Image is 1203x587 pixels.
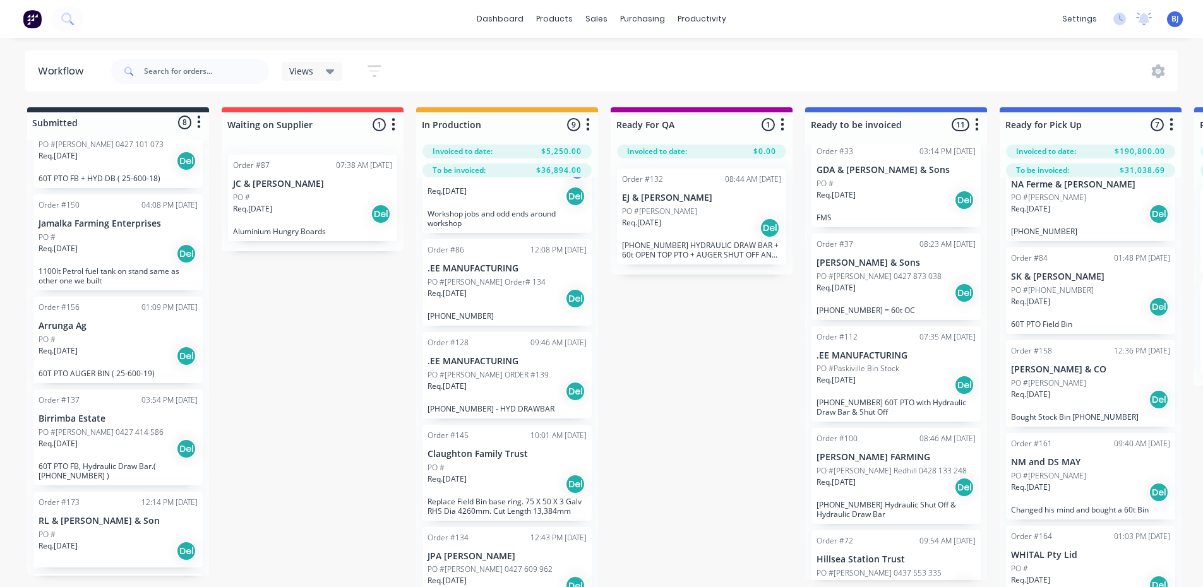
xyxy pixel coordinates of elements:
p: PO #[PERSON_NAME] [1011,192,1086,203]
div: Order #84 [1011,252,1048,264]
div: Order #8401:48 PM [DATE]SK & [PERSON_NAME]PO #[PHONE_NUMBER]Req.[DATE]Del60T PTO Field Bin [1006,247,1175,334]
div: Order #11207:35 AM [DATE].EE MANUFACTURINGPO #Paskiville Bin StockReq.[DATE]Del[PHONE_NUMBER] 60T... [811,326,981,422]
input: Search for orders... [144,59,269,84]
p: PO #[PERSON_NAME] 0437 553 335 [817,567,942,579]
p: JC & [PERSON_NAME] [233,179,392,189]
div: 12:08 PM [DATE] [530,244,587,256]
span: Invoiced to date: [627,146,687,157]
div: Order #164 [1011,531,1052,542]
div: 03:14 PM [DATE] [919,146,976,157]
div: Order #87 [233,160,270,171]
p: Req. [DATE] [428,575,467,586]
div: 03:54 PM [DATE] [141,394,198,406]
p: NA Ferme & [PERSON_NAME] [1011,179,1170,190]
p: Req. [DATE] [39,438,78,449]
p: Req. [DATE] [428,288,467,299]
div: Order #161 [1011,438,1052,449]
p: RL & [PERSON_NAME] & Son [39,516,198,526]
p: GDA & [PERSON_NAME] & Sons [817,165,976,175]
div: Del [1149,204,1169,224]
div: Order #3303:14 PM [DATE]GDA & [PERSON_NAME] & SonsPO #Req.[DATE]DelFMS [811,141,981,227]
div: Order #137 [39,394,80,406]
p: SK & [PERSON_NAME] [1011,271,1170,282]
p: Req. [DATE] [817,189,856,201]
div: 08:46 AM [DATE] [919,433,976,444]
p: Arrunga Ag [39,321,198,331]
div: productivity [671,9,733,28]
div: Del [760,218,780,238]
p: PO #[PERSON_NAME] 0427 873 038 [817,271,942,282]
p: Req. [DATE] [39,150,78,162]
div: Order #132 [622,174,663,185]
div: Order #156 [39,302,80,313]
div: Del [954,190,974,210]
p: Req. [DATE] [39,243,78,254]
div: Order #100 [817,433,858,444]
div: Del [954,283,974,303]
p: PO # [428,462,445,473]
div: Order #17312:14 PM [DATE]RL & [PERSON_NAME] & SonPO #Req.[DATE]Del [33,492,203,567]
div: Order #15812:36 PM [DATE][PERSON_NAME] & COPO #[PERSON_NAME]Req.[DATE]DelBought Stock Bin [PHONE_... [1006,340,1175,427]
p: .EE MANUFACTURING [817,350,976,361]
div: Del [371,204,391,224]
p: [PHONE_NUMBER] = 60t OC [817,305,976,315]
div: 12:36 PM [DATE] [1114,345,1170,357]
span: Invoiced to date: [433,146,493,157]
div: 01:03 PM [DATE] [1114,531,1170,542]
div: 08:44 AM [DATE] [725,174,781,185]
p: PO # [1011,563,1028,574]
div: Order #12809:46 AM [DATE].EE MANUFACTURINGPO #[PERSON_NAME] ORDER #139Req.[DATE]Del[PHONE_NUMBER]... [422,332,592,418]
div: Order #128 [428,337,469,348]
div: Del [176,541,196,561]
p: [PHONE_NUMBER] [428,311,587,321]
p: PO #[PERSON_NAME] 0427 414 586 [39,427,164,438]
p: PO # [233,192,250,203]
div: Del [565,186,585,206]
p: PO #[PERSON_NAME] ORDER #139 [428,369,549,381]
p: Req. [DATE] [428,186,467,197]
p: Req. [DATE] [1011,203,1050,215]
p: [PHONE_NUMBER] 60T PTO with Hydraulic Draw Bar & Shut Off [817,398,976,417]
div: settings [1056,9,1103,28]
p: WHITAL Pty Lid [1011,550,1170,560]
div: 09:46 AM [DATE] [530,337,587,348]
p: PO # [817,178,834,189]
div: Order #134 [428,532,469,543]
span: To be invoiced: [433,165,486,176]
p: Replace Field Bin base ring. 75 X 50 X 3 Galv RHS Dia 4260mm. Cut Length 13,384mm [428,497,587,516]
p: Req. [DATE] [1011,296,1050,307]
div: Order #150 [39,199,80,211]
p: Req. [DATE] [39,540,78,552]
p: Bought Stock Bin [PHONE_NUMBER] [1011,412,1170,422]
p: PO #[PERSON_NAME] [1011,470,1086,482]
p: Workshop jobs and odd ends around workshop [428,209,587,228]
div: Del [176,439,196,459]
p: PO #[PERSON_NAME] Order# 134 [428,276,546,288]
p: Req. [DATE] [428,473,467,485]
p: Req. [DATE] [1011,482,1050,493]
div: NA Ferme & [PERSON_NAME]PO #[PERSON_NAME]Req.[DATE]Del[PHONE_NUMBER] [1006,155,1175,242]
div: 08:23 AM [DATE] [919,239,976,250]
p: PO #[PERSON_NAME] 0427 609 962 [428,564,553,575]
div: 09:40 AM [DATE] [1114,438,1170,449]
div: Order #8707:38 AM [DATE]JC & [PERSON_NAME]PO #Req.[DATE]DelAluminium Hungry Boards [228,155,397,241]
div: Order #8612:08 PM [DATE].EE MANUFACTURINGPO #[PERSON_NAME] Order# 134Req.[DATE]Del[PHONE_NUMBER] [422,239,592,326]
p: 60T PTO FB, Hydraulic Draw Bar.( [PHONE_NUMBER] ) [39,461,198,480]
div: 01:48 PM [DATE] [1114,252,1170,264]
div: 10:01 AM [DATE] [530,430,587,441]
span: $5,250.00 [541,146,582,157]
p: PO #[PHONE_NUMBER] [1011,285,1094,296]
p: 60T PTO FB + HYD DB ( 25-600-18) [39,174,198,183]
p: Req. [DATE] [233,203,272,215]
p: .EE MANUFACTURING [428,356,587,367]
p: Req. [DATE] [622,217,661,228]
div: Order #37 [817,239,853,250]
p: [PERSON_NAME] & Sons [817,258,976,268]
div: Order #10008:46 AM [DATE][PERSON_NAME] FARMINGPO #[PERSON_NAME] Redhill 0428 133 248Req.[DATE]Del... [811,428,981,524]
div: Del [565,288,585,309]
p: PO #[PERSON_NAME] 0427 101 073 [39,139,164,150]
div: Order #13703:54 PM [DATE]Birrimba EstatePO #[PERSON_NAME] 0427 414 586Req.[DATE]Del60T PTO FB, Hy... [33,389,203,485]
div: Del [176,244,196,264]
div: Del [565,474,585,494]
div: Del [1149,389,1169,410]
